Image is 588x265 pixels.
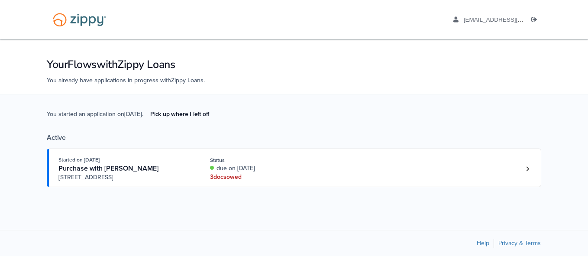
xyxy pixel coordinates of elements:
span: Started on [DATE] [58,157,100,163]
a: Privacy & Terms [498,239,541,247]
span: Purchase with [PERSON_NAME] [58,164,158,173]
span: You already have applications in progress with Zippy Loans . [47,77,205,84]
a: Log out [531,16,541,25]
div: due on [DATE] [210,164,326,173]
span: You started an application on [DATE] . [47,110,216,133]
a: Loan number 4217033 [521,162,534,175]
span: [STREET_ADDRESS] [58,173,191,182]
a: Pick up where I left off [143,107,216,121]
a: Open loan 4217033 [47,149,541,187]
a: edit profile [453,16,563,25]
span: brianb3582@gmail.com [464,16,563,23]
img: Logo [47,9,112,31]
div: Active [47,133,541,142]
div: Status [210,156,326,164]
h1: Your Flows with Zippy Loans [47,57,541,72]
a: Help [477,239,489,247]
div: 3 doc s owed [210,173,326,181]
